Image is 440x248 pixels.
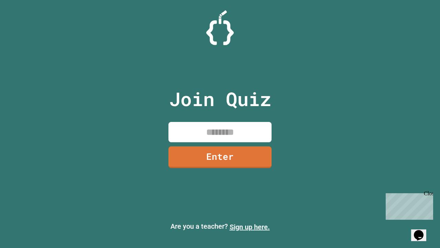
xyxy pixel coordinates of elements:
a: Enter [168,146,272,168]
img: Logo.svg [206,10,234,45]
iframe: chat widget [383,190,433,220]
p: Join Quiz [169,85,271,113]
iframe: chat widget [411,220,433,241]
a: Sign up here. [230,223,270,231]
div: Chat with us now!Close [3,3,47,44]
p: Are you a teacher? [5,221,434,232]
